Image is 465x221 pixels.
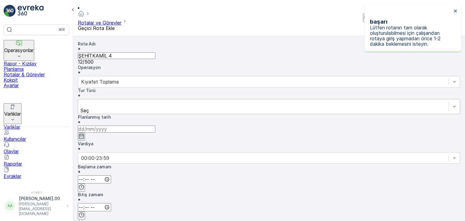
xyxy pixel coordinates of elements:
input: dd/mm/yyyy [78,126,155,132]
a: Kullanıcılar [4,130,69,142]
p: ⌘B [59,27,65,32]
a: Evraklar [4,168,69,179]
span: Geçici Rota Ekle [78,25,115,31]
a: Rapor - Kızılay [4,61,69,66]
p: Seç [81,108,268,113]
label: Vardiya [78,141,93,146]
span: v 1.48.1 [4,191,69,194]
p: [PERSON_NAME][EMAIL_ADDRESS][DOMAIN_NAME] [19,202,64,216]
p: Lütfen rotanın tam olarak oluşturulabilmesi için çalışandan rotaya giriş yapmadan önce 1-2 dakika... [370,25,452,47]
a: Raporlar [4,155,69,167]
button: Varlıklar [4,103,21,124]
p: 12 / 500 [78,59,460,64]
a: Olaylar [4,143,69,154]
p: Olaylar [4,149,69,154]
label: Planlanmış tarih [78,114,111,120]
label: Başlama zamanı [78,164,111,169]
a: Ayarlar [4,83,69,88]
h3: başarı [370,18,452,25]
label: Rota Adı [78,41,96,46]
button: close [453,8,458,14]
a: Ana Sayfa [78,12,84,18]
label: Operasyon [78,65,101,70]
p: Operasyonlar [4,48,34,53]
a: Planlama [4,66,69,72]
p: Kullanıcılar [4,136,69,142]
label: Tur Türü [78,88,96,93]
div: AA [5,201,15,211]
button: AA[PERSON_NAME].00[PERSON_NAME][EMAIL_ADDRESS][DOMAIN_NAME] [4,196,69,216]
button: Operasyonlar [4,40,34,61]
p: Evraklar [4,173,69,179]
a: Kokpit [4,77,69,83]
p: [PERSON_NAME].00 [19,196,64,202]
img: logo [4,5,16,17]
p: Varlıklar [4,111,21,117]
a: Rotalar ve Görevler [78,20,121,26]
a: Varlıklar [4,124,69,130]
a: Rotalar & Görevler [4,72,69,77]
p: Raporlar [4,161,69,167]
label: Bitiş zamanı [78,192,103,197]
img: logo_light-DOdMpM7g.png [18,5,44,17]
